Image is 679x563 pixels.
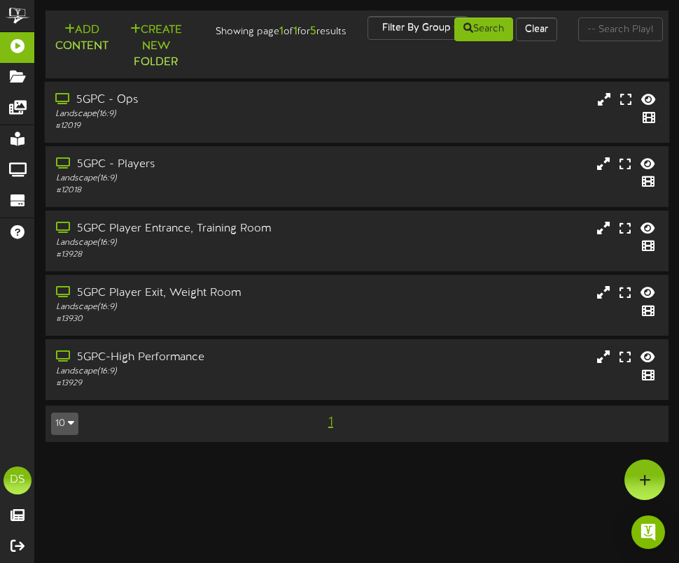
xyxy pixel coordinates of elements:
[51,413,78,435] button: 10
[55,92,295,108] div: 5GPC - Ops
[51,22,113,55] button: Add Content
[367,16,468,40] button: Filter By Group
[55,120,295,132] div: # 12019
[56,237,295,249] div: Landscape ( 16:9 )
[325,415,337,430] span: 1
[631,515,665,549] div: Open Intercom Messenger
[56,366,295,378] div: Landscape ( 16:9 )
[56,173,295,185] div: Landscape ( 16:9 )
[199,16,357,40] div: Showing page of for results
[56,157,295,173] div: 5GPC - Players
[516,17,557,41] button: Clear
[3,466,31,494] div: DS
[310,25,316,38] strong: 5
[293,25,297,38] strong: 1
[56,378,295,390] div: # 13929
[56,185,295,197] div: # 12018
[56,249,295,261] div: # 13928
[56,350,295,366] div: 5GPC-High Performance
[279,25,283,38] strong: 1
[56,301,295,313] div: Landscape ( 16:9 )
[56,221,295,237] div: 5GPC Player Entrance, Training Room
[56,285,295,301] div: 5GPC Player Exit, Weight Room
[123,22,188,71] button: Create New Folder
[55,108,295,120] div: Landscape ( 16:9 )
[454,17,513,41] button: Search
[578,17,663,41] input: -- Search Playlists by Name --
[56,313,295,325] div: # 13930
